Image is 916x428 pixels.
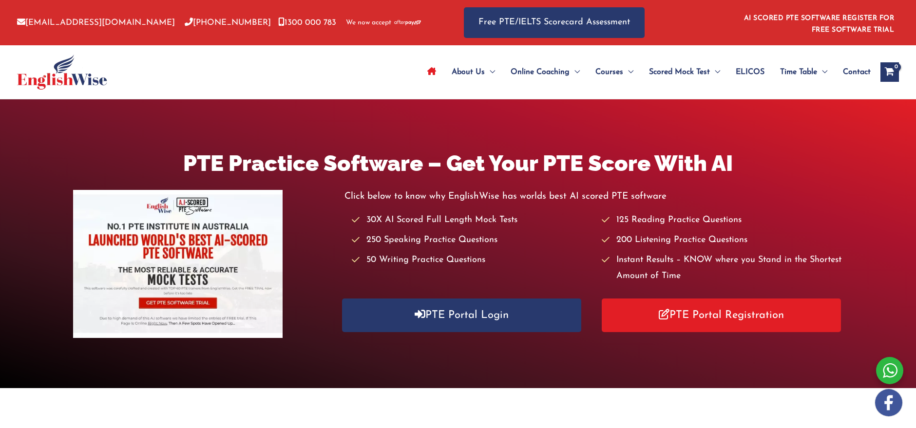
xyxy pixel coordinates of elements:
li: 200 Listening Practice Questions [602,232,842,248]
span: About Us [452,55,485,89]
span: Menu Toggle [570,55,580,89]
span: ELICOS [736,55,764,89]
a: View Shopping Cart, empty [880,62,899,82]
a: ELICOS [728,55,772,89]
span: We now accept [346,18,391,28]
a: CoursesMenu Toggle [588,55,641,89]
a: About UsMenu Toggle [444,55,503,89]
li: 250 Speaking Practice Questions [352,232,592,248]
nav: Site Navigation: Main Menu [420,55,871,89]
a: Contact [835,55,871,89]
span: Contact [843,55,871,89]
a: Time TableMenu Toggle [772,55,835,89]
span: Time Table [780,55,817,89]
li: 125 Reading Practice Questions [602,212,842,228]
a: Free PTE/IELTS Scorecard Assessment [464,7,645,38]
span: Menu Toggle [623,55,633,89]
a: [EMAIL_ADDRESS][DOMAIN_NAME] [17,19,175,27]
h1: PTE Practice Software – Get Your PTE Score With AI [73,148,842,179]
span: Courses [595,55,623,89]
span: Menu Toggle [485,55,495,89]
a: 1300 000 783 [278,19,336,27]
a: Scored Mock TestMenu Toggle [641,55,728,89]
li: Instant Results – KNOW where you Stand in the Shortest Amount of Time [602,252,842,285]
img: cropped-ew-logo [17,55,107,90]
a: Online CoachingMenu Toggle [503,55,588,89]
img: pte-institute-main [73,190,283,338]
span: Menu Toggle [817,55,827,89]
span: Online Coaching [511,55,570,89]
li: 30X AI Scored Full Length Mock Tests [352,212,592,228]
a: AI SCORED PTE SOFTWARE REGISTER FOR FREE SOFTWARE TRIAL [744,15,895,34]
img: white-facebook.png [875,389,902,416]
li: 50 Writing Practice Questions [352,252,592,268]
aside: Header Widget 1 [738,7,899,38]
span: Menu Toggle [710,55,720,89]
img: Afterpay-Logo [394,20,421,25]
p: Click below to know why EnglishWise has worlds best AI scored PTE software [344,188,843,205]
a: [PHONE_NUMBER] [185,19,271,27]
a: PTE Portal Login [342,298,581,332]
a: PTE Portal Registration [602,298,841,332]
span: Scored Mock Test [649,55,710,89]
